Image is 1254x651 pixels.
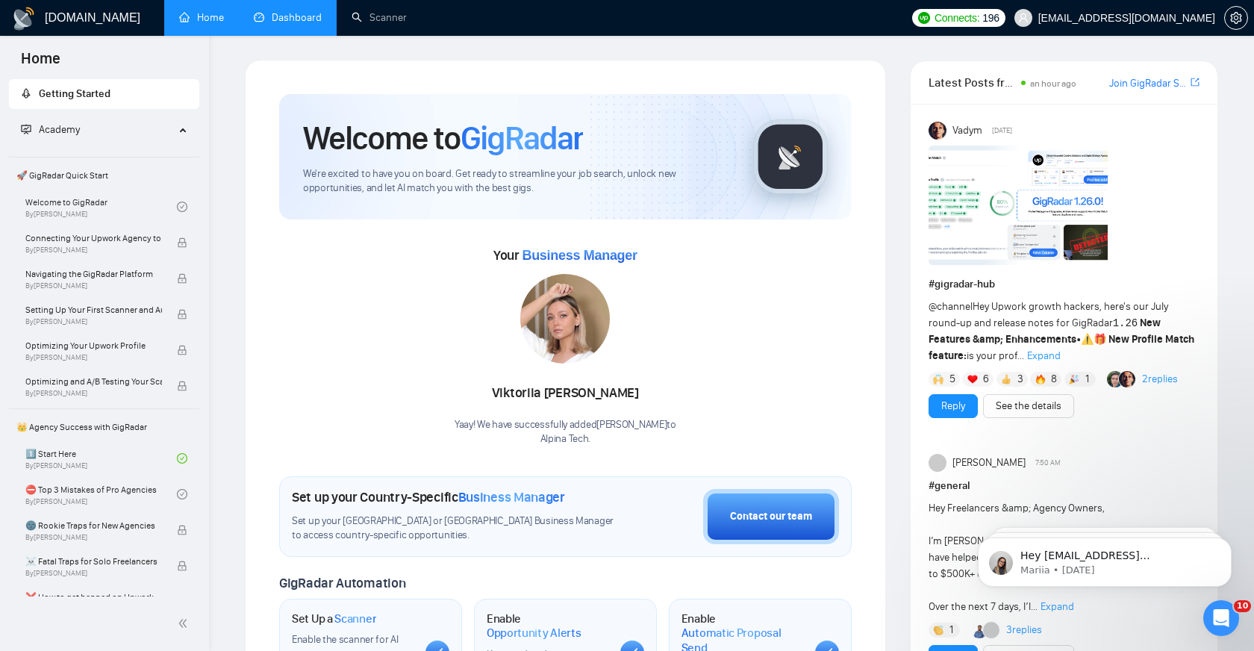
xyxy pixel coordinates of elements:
[1001,374,1011,384] img: 👍
[929,502,1198,613] span: Hey Freelancers &amp; Agency Owners, I’m [PERSON_NAME], a BDE with 5+ years of experience, and I ...
[1142,372,1178,387] a: 2replies
[929,300,1194,362] span: Hey Upwork growth hackers, here's our July round-up and release notes for GigRadar • is your prof...
[179,11,224,24] a: homeHome
[929,478,1200,494] h1: # general
[933,625,943,635] img: 👏
[1224,12,1248,24] a: setting
[753,119,828,194] img: gigradar-logo.png
[461,118,583,158] span: GigRadar
[1081,333,1094,346] span: ⚠️
[1224,6,1248,30] button: setting
[254,11,322,24] a: dashboardDashboard
[25,302,162,317] span: Setting Up Your First Scanner and Auto-Bidder
[1017,372,1023,387] span: 3
[918,12,930,24] img: upwork-logo.png
[25,518,162,533] span: 🌚 Rookie Traps for New Agencies
[941,398,965,414] a: Reply
[25,389,162,398] span: By [PERSON_NAME]
[487,611,608,641] h1: Enable
[983,372,989,387] span: 6
[25,353,162,362] span: By [PERSON_NAME]
[25,338,162,353] span: Optimizing Your Upwork Profile
[25,569,162,578] span: By [PERSON_NAME]
[1035,374,1046,384] img: 🔥
[493,247,637,264] span: Your
[1030,78,1076,89] span: an hour ago
[177,309,187,320] span: lock
[929,394,978,418] button: Reply
[303,118,583,158] h1: Welcome to
[177,525,187,535] span: lock
[21,123,80,136] span: Academy
[177,273,187,284] span: lock
[996,398,1061,414] a: See the details
[1107,371,1123,387] img: Alex B
[1006,623,1042,638] a: 3replies
[25,533,162,542] span: By [PERSON_NAME]
[1191,75,1200,90] a: export
[25,281,162,290] span: By [PERSON_NAME]
[967,374,978,384] img: ❤️
[25,231,162,246] span: Connecting Your Upwork Agency to GigRadar
[292,489,565,505] h1: Set up your Country-Specific
[1069,374,1079,384] img: 🎉
[982,10,999,26] span: 196
[10,412,198,442] span: 👑 Agency Success with GigRadar
[25,554,162,569] span: ☠️ Fatal Traps for Solo Freelancers
[334,611,376,626] span: Scanner
[303,167,729,196] span: We're excited to have you on board. Get ready to streamline your job search, unlock new opportuni...
[292,514,620,543] span: Set up your [GEOGRAPHIC_DATA] or [GEOGRAPHIC_DATA] Business Manager to access country-specific op...
[1018,13,1029,23] span: user
[949,623,953,638] span: 1
[1234,600,1251,612] span: 10
[21,124,31,134] span: fund-projection-screen
[1085,372,1089,387] span: 1
[177,489,187,499] span: check-circle
[177,381,187,391] span: lock
[1051,372,1057,387] span: 8
[10,161,198,190] span: 🚀 GigRadar Quick Start
[25,374,162,389] span: Optimizing and A/B Testing Your Scanner for Better Results
[929,122,946,140] img: Vadym
[352,11,407,24] a: searchScanner
[1225,12,1247,24] span: setting
[177,202,187,212] span: check-circle
[25,590,162,605] span: ❌ How to get banned on Upwork
[279,575,405,591] span: GigRadar Automation
[1094,333,1106,346] span: 🎁
[9,79,199,109] li: Getting Started
[177,561,187,571] span: lock
[9,48,72,79] span: Home
[25,442,177,475] a: 1️⃣ Start HereBy[PERSON_NAME]
[177,237,187,248] span: lock
[1113,317,1138,329] code: 1.26
[487,626,581,641] span: Opportunity Alerts
[292,611,376,626] h1: Set Up a
[952,122,982,139] span: Vadym
[455,418,676,446] div: Yaay! We have successfully added [PERSON_NAME] to
[21,88,31,99] span: rocket
[177,453,187,464] span: check-circle
[39,87,110,100] span: Getting Started
[25,246,162,255] span: By [PERSON_NAME]
[25,190,177,223] a: Welcome to GigRadarBy[PERSON_NAME]
[455,432,676,446] p: Alpina Tech .
[933,374,943,384] img: 🙌
[12,7,36,31] img: logo
[703,489,839,544] button: Contact our team
[1203,600,1239,636] iframe: Intercom live chat
[955,506,1254,611] iframe: Intercom notifications message
[949,372,955,387] span: 5
[455,381,676,406] div: Viktoriia [PERSON_NAME]
[929,73,1017,92] span: Latest Posts from the GigRadar Community
[992,124,1012,137] span: [DATE]
[929,276,1200,293] h1: # gigradar-hub
[25,267,162,281] span: Navigating the GigRadar Platform
[178,616,193,631] span: double-left
[458,489,565,505] span: Business Manager
[1027,349,1061,362] span: Expand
